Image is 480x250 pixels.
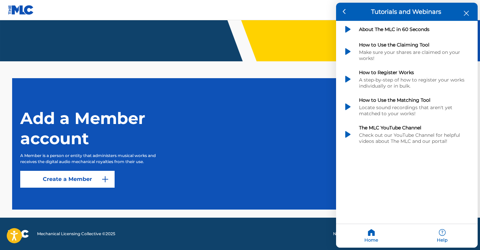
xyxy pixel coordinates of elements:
img: module icon [343,47,352,56]
img: module icon [343,102,352,111]
div: How to Use the Matching Tool [336,93,478,121]
div: Help [407,224,478,248]
div: Check out our YouTube Channel for helpful videos about The MLC and our portal! [359,132,470,144]
div: How to Register Works [336,65,478,93]
div: About The MLC in 60 Seconds [359,26,470,32]
img: module icon [343,130,352,139]
div: How to Use the Claiming Tool [359,42,470,48]
img: module icon [343,75,352,84]
div: How to Use the Claiming Tool [336,38,478,65]
div: Make sure your shares are claimed on your works! [359,49,470,61]
img: module icon [343,25,352,34]
div: The MLC YouTube Channel [336,121,478,148]
div: Home [336,224,407,248]
div: The MLC YouTube Channel [359,125,470,131]
div: entering resource center home [336,21,478,224]
div: How to Register Works [359,69,470,75]
div: Locate sound recordings that aren't yet matched to your works! [359,104,470,117]
div: close resource center [463,10,470,17]
div: How to Use the Matching Tool [359,97,470,103]
h3: Tutorials and Webinars [344,8,470,15]
div: About The MLC in 60 Seconds [336,21,478,38]
div: A step-by-step of how to register your works individually or in bulk. [359,77,470,89]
